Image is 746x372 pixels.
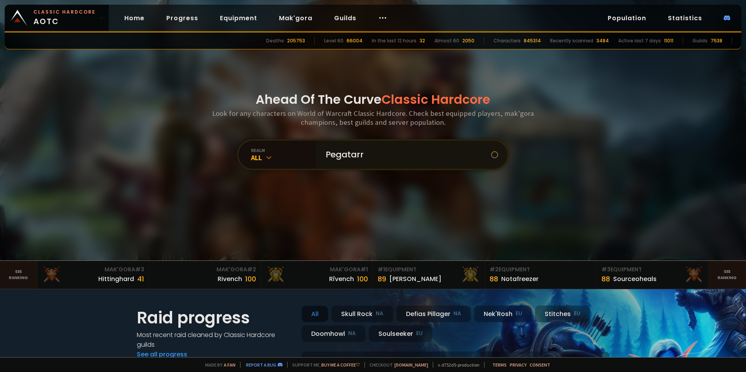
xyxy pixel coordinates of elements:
[434,37,459,44] div: Almost 60
[287,37,305,44] div: 205753
[137,274,144,284] div: 41
[329,274,354,284] div: Rîvench
[493,37,521,44] div: Characters
[328,10,363,26] a: Guilds
[302,325,366,342] div: Doomhowl
[347,37,363,44] div: 66004
[369,325,432,342] div: Soulseeker
[618,37,661,44] div: Active last 7 days
[357,274,368,284] div: 100
[516,310,522,318] small: EU
[662,10,708,26] a: Statistics
[224,362,235,368] a: a fan
[378,265,480,274] div: Equipment
[251,153,316,162] div: All
[490,274,498,284] div: 88
[137,330,292,349] h4: Most recent raid cleaned by Classic Hardcore guilds
[664,37,673,44] div: 11011
[137,306,292,330] h1: Raid progress
[462,37,474,44] div: 2050
[135,265,144,273] span: # 3
[394,362,428,368] a: [DOMAIN_NAME]
[474,306,532,322] div: Nek'Rosh
[321,141,491,169] input: Search a character...
[246,362,276,368] a: Report a bug
[382,91,490,108] span: Classic Hardcore
[416,330,423,337] small: EU
[389,274,441,284] div: [PERSON_NAME]
[331,306,393,322] div: Skull Rock
[361,265,368,273] span: # 1
[485,261,597,289] a: #2Equipment88Notafreezer
[287,362,360,368] span: Support me,
[348,330,356,337] small: NA
[378,265,385,273] span: # 1
[453,310,461,318] small: NA
[256,90,490,109] h1: Ahead Of The Curve
[433,362,479,368] span: v. d752d5 - production
[601,10,652,26] a: Population
[266,37,284,44] div: Deaths
[601,265,610,273] span: # 3
[149,261,261,289] a: Mak'Gora#2Rivench100
[492,362,507,368] a: Terms
[118,10,151,26] a: Home
[245,274,256,284] div: 100
[266,265,368,274] div: Mak'Gora
[200,362,235,368] span: Made by
[711,37,722,44] div: 7538
[490,265,592,274] div: Equipment
[709,261,746,289] a: Seeranking
[376,310,383,318] small: NA
[214,10,263,26] a: Equipment
[692,37,708,44] div: Guilds
[574,310,580,318] small: EU
[5,5,109,31] a: Classic HardcoreAOTC
[535,306,590,322] div: Stitches
[596,37,609,44] div: 3484
[510,362,526,368] a: Privacy
[98,274,134,284] div: Hittinghard
[613,274,657,284] div: Sourceoheals
[42,265,144,274] div: Mak'Gora
[524,37,541,44] div: 845314
[321,362,360,368] a: Buy me a coffee
[33,9,96,27] span: AOTC
[154,265,256,274] div: Mak'Gora
[137,350,187,359] a: See all progress
[251,147,316,153] div: realm
[33,9,96,16] small: Classic Hardcore
[247,265,256,273] span: # 2
[209,109,537,127] h3: Look for any characters on World of Warcraft Classic Hardcore. Check best equipped players, mak'g...
[501,274,539,284] div: Notafreezer
[378,274,386,284] div: 89
[373,261,485,289] a: #1Equipment89[PERSON_NAME]
[550,37,593,44] div: Recently scanned
[372,37,417,44] div: In the last 12 hours
[218,274,242,284] div: Rivench
[396,306,471,322] div: Defias Pillager
[160,10,204,26] a: Progress
[37,261,149,289] a: Mak'Gora#3Hittinghard41
[324,37,343,44] div: Level 60
[302,306,328,322] div: All
[273,10,319,26] a: Mak'gora
[420,37,425,44] div: 32
[302,351,609,372] a: [DATE]zgpetri on godDefias Pillager8 /90
[364,362,428,368] span: Checkout
[601,265,704,274] div: Equipment
[597,261,709,289] a: #3Equipment88Sourceoheals
[530,362,550,368] a: Consent
[490,265,498,273] span: # 2
[601,274,610,284] div: 88
[261,261,373,289] a: Mak'Gora#1Rîvench100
